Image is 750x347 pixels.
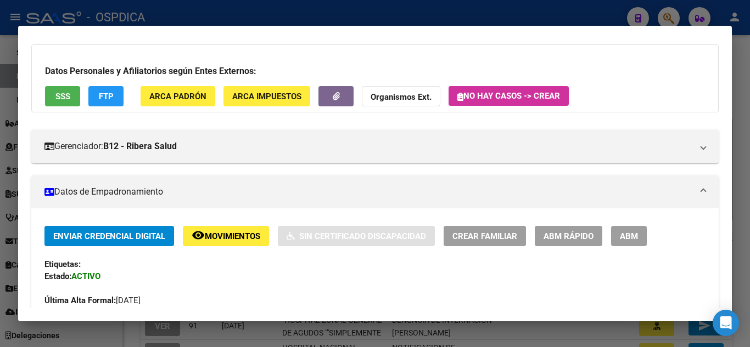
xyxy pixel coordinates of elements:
div: Open Intercom Messenger [713,310,739,336]
button: FTP [88,86,124,106]
span: Crear Familiar [452,231,517,241]
strong: Última Alta Formal: [44,295,116,305]
span: Enviar Credencial Digital [53,231,165,241]
button: No hay casos -> Crear [449,86,569,106]
button: Crear Familiar [444,226,526,246]
span: [DATE] [44,295,141,305]
span: SSS [55,92,70,101]
strong: ACTIVO [71,271,100,281]
button: Movimientos [183,226,269,246]
button: SSS [45,86,80,106]
h3: Datos Personales y Afiliatorios según Entes Externos: [45,65,705,78]
span: FTP [99,92,114,101]
strong: Organismos Ext. [371,92,432,102]
span: Sin Certificado Discapacidad [299,231,426,241]
button: ARCA Impuestos [223,86,310,106]
mat-panel-title: Gerenciador: [44,140,692,153]
span: Movimientos [205,231,260,241]
span: ARCA Impuestos [232,92,301,101]
button: ARCA Padrón [141,86,215,106]
span: No hay casos -> Crear [457,91,560,101]
mat-expansion-panel-header: Datos de Empadronamiento [31,175,719,208]
strong: Ultimo Tipo Movimiento Alta: [44,308,152,317]
button: ABM [611,226,647,246]
mat-panel-title: Datos de Empadronamiento [44,185,692,198]
button: Organismos Ext. [362,86,440,106]
span: ABM Rápido [544,231,594,241]
strong: B12 - Ribera Salud [103,140,177,153]
span: ABM [620,231,638,241]
mat-expansion-panel-header: Gerenciador:B12 - Ribera Salud [31,130,719,163]
span: ALTA RG OPCION Online (clave fiscal) [44,308,289,317]
strong: Estado: [44,271,71,281]
strong: Etiquetas: [44,259,81,269]
span: ARCA Padrón [149,92,206,101]
button: Sin Certificado Discapacidad [278,226,435,246]
button: Enviar Credencial Digital [44,226,174,246]
mat-icon: remove_red_eye [192,229,205,242]
button: ABM Rápido [535,226,602,246]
